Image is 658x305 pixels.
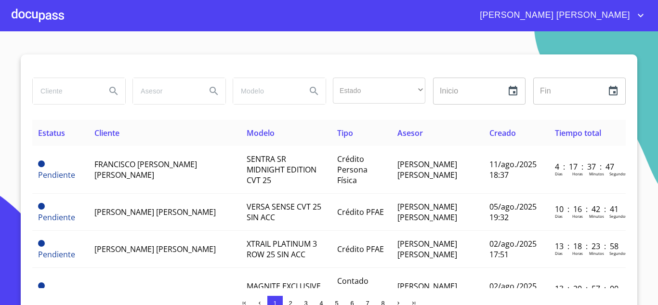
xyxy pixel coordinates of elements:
[247,239,317,260] span: XTRAIL PLATINUM 3 ROW 25 SIN ACC
[38,203,45,210] span: Pendiente
[473,8,635,23] span: [PERSON_NAME] [PERSON_NAME]
[555,128,601,138] span: Tiempo total
[572,213,583,219] p: Horas
[609,171,627,176] p: Segundos
[397,281,457,302] span: [PERSON_NAME] [PERSON_NAME]
[609,251,627,256] p: Segundos
[337,207,384,217] span: Crédito PFAE
[397,159,457,180] span: [PERSON_NAME] [PERSON_NAME]
[38,249,75,260] span: Pendiente
[489,239,537,260] span: 02/ago./2025 17:51
[397,239,457,260] span: [PERSON_NAME] [PERSON_NAME]
[247,201,321,223] span: VERSA SENSE CVT 25 SIN ACC
[489,159,537,180] span: 11/ago./2025 18:37
[397,128,423,138] span: Asesor
[337,154,368,186] span: Crédito Persona Física
[38,170,75,180] span: Pendiente
[555,213,563,219] p: Dias
[489,128,516,138] span: Creado
[247,154,316,186] span: SENTRA SR MIDNIGHT EDITION CVT 25
[489,201,537,223] span: 05/ago./2025 19:32
[609,213,627,219] p: Segundos
[397,201,457,223] span: [PERSON_NAME] [PERSON_NAME]
[555,283,620,294] p: 13 : 20 : 57 : 00
[247,281,321,302] span: MAGNITE EXCLUSIVE 1 0 LTS CVT 25
[303,80,326,103] button: Search
[202,80,225,103] button: Search
[38,282,45,289] span: Pendiente
[555,251,563,256] p: Dias
[555,204,620,214] p: 10 : 16 : 42 : 41
[589,251,604,256] p: Minutos
[38,212,75,223] span: Pendiente
[94,159,197,180] span: FRANCISCO [PERSON_NAME] [PERSON_NAME]
[555,161,620,172] p: 4 : 17 : 37 : 47
[94,207,216,217] span: [PERSON_NAME] [PERSON_NAME]
[555,171,563,176] p: Dias
[94,244,216,254] span: [PERSON_NAME] [PERSON_NAME]
[572,171,583,176] p: Horas
[337,128,353,138] span: Tipo
[589,213,604,219] p: Minutos
[94,128,119,138] span: Cliente
[555,241,620,252] p: 13 : 18 : 23 : 58
[589,171,604,176] p: Minutos
[247,128,275,138] span: Modelo
[233,78,299,104] input: search
[473,8,646,23] button: account of current user
[38,240,45,247] span: Pendiente
[38,128,65,138] span: Estatus
[489,281,537,302] span: 02/ago./2025 15:18
[337,244,384,254] span: Crédito PFAE
[572,251,583,256] p: Horas
[94,286,216,297] span: [PERSON_NAME] [PERSON_NAME]
[33,78,98,104] input: search
[333,78,425,104] div: ​
[102,80,125,103] button: Search
[133,78,198,104] input: search
[38,160,45,167] span: Pendiente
